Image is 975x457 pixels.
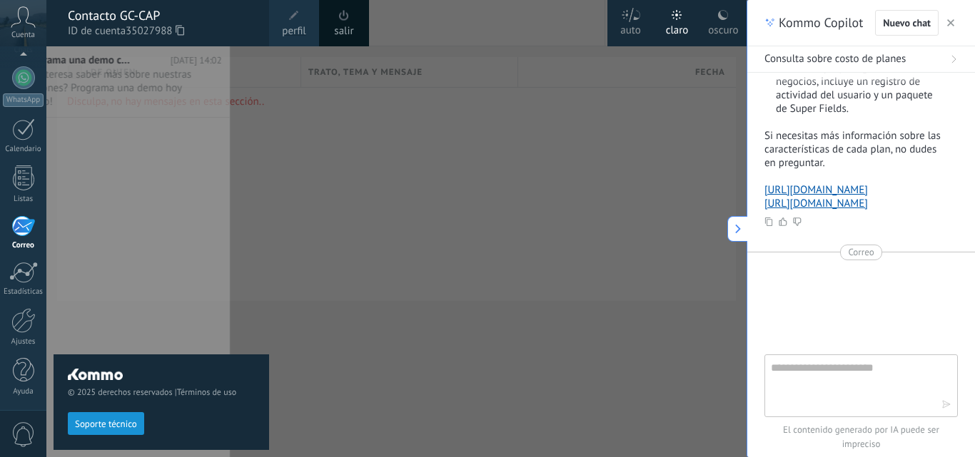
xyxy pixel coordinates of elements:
[68,8,255,24] div: Contacto GC-CAP
[883,18,931,28] span: Nuevo chat
[11,31,35,40] span: Cuenta
[68,387,255,398] span: © 2025 derechos reservados |
[3,287,44,297] div: Estadísticas
[3,93,44,107] div: WhatsApp
[68,412,144,435] button: Soporte técnico
[708,9,738,46] div: oscuro
[68,24,255,39] span: ID de cuenta
[779,14,863,31] span: Kommo Copilot
[764,197,868,210] a: [URL][DOMAIN_NAME]
[666,9,689,46] div: claro
[776,48,941,115] p: : $45 por usuario al mes. Mejor para grandes negocios, incluye un registro de actividad del usuar...
[3,387,44,396] div: Ayuda
[282,24,305,39] span: perfil
[126,24,184,39] span: 35027988
[177,387,236,398] a: Términos de uso
[3,241,44,250] div: Correo
[764,423,958,451] span: El contenido generado por IA puede ser impreciso
[75,419,137,429] span: Soporte técnico
[764,52,906,66] span: Consulta sobre costo de planes
[764,183,868,197] a: [URL][DOMAIN_NAME]
[764,129,941,170] p: Si necesitas más información sobre las características de cada plan, no dudes en preguntar.
[3,145,44,154] div: Calendario
[334,24,353,39] a: salir
[848,245,874,260] span: Correo
[68,418,144,428] a: Soporte técnico
[875,10,939,36] button: Nuevo chat
[3,337,44,346] div: Ajustes
[747,46,975,73] button: Consulta sobre costo de planes
[3,195,44,204] div: Listas
[620,9,641,46] div: auto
